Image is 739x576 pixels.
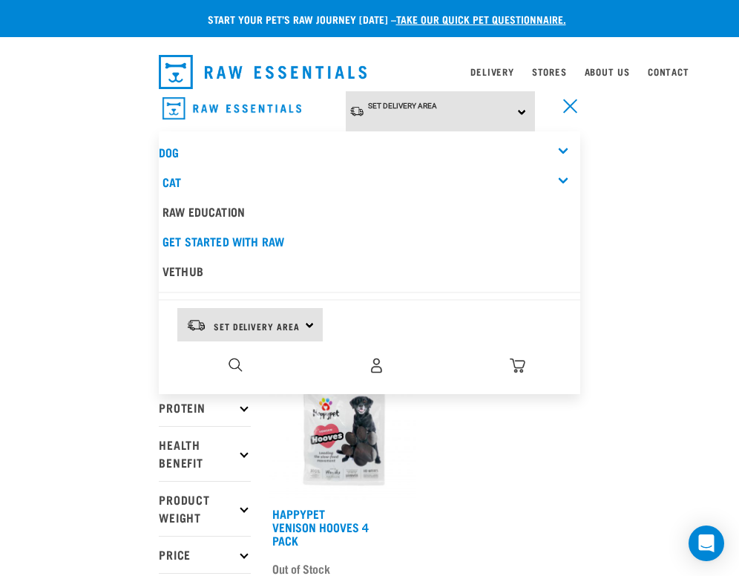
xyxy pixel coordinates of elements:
[159,148,179,155] a: Dog
[510,358,525,373] img: home-icon@2x.png
[162,97,301,120] img: Raw Essentials Logo
[396,16,566,22] a: take our quick pet questionnaire.
[368,102,437,110] span: Set Delivery Area
[229,358,243,372] img: home-icon-1@2x.png
[159,197,580,226] a: Raw Education
[532,69,567,74] a: Stores
[159,226,580,256] a: Get started with Raw
[554,91,580,117] a: menu
[349,105,364,117] img: van-moving.png
[186,318,206,332] img: van-moving.png
[162,178,181,185] a: Cat
[269,353,416,500] img: Happypet Venison Hooves 004
[147,49,592,95] nav: dropdown navigation
[159,481,251,536] p: Product Weight
[470,69,513,74] a: Delivery
[159,536,251,573] p: Price
[689,526,724,561] div: Open Intercom Messenger
[159,55,367,89] img: Raw Essentials Logo
[159,256,580,286] a: Vethub
[648,69,689,74] a: Contact
[585,69,630,74] a: About Us
[159,426,251,481] p: Health Benefit
[369,358,384,373] img: user.png
[214,324,300,329] span: Set Delivery Area
[272,510,369,543] a: Happypet Venison Hooves 4 Pack
[159,389,251,426] p: Protein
